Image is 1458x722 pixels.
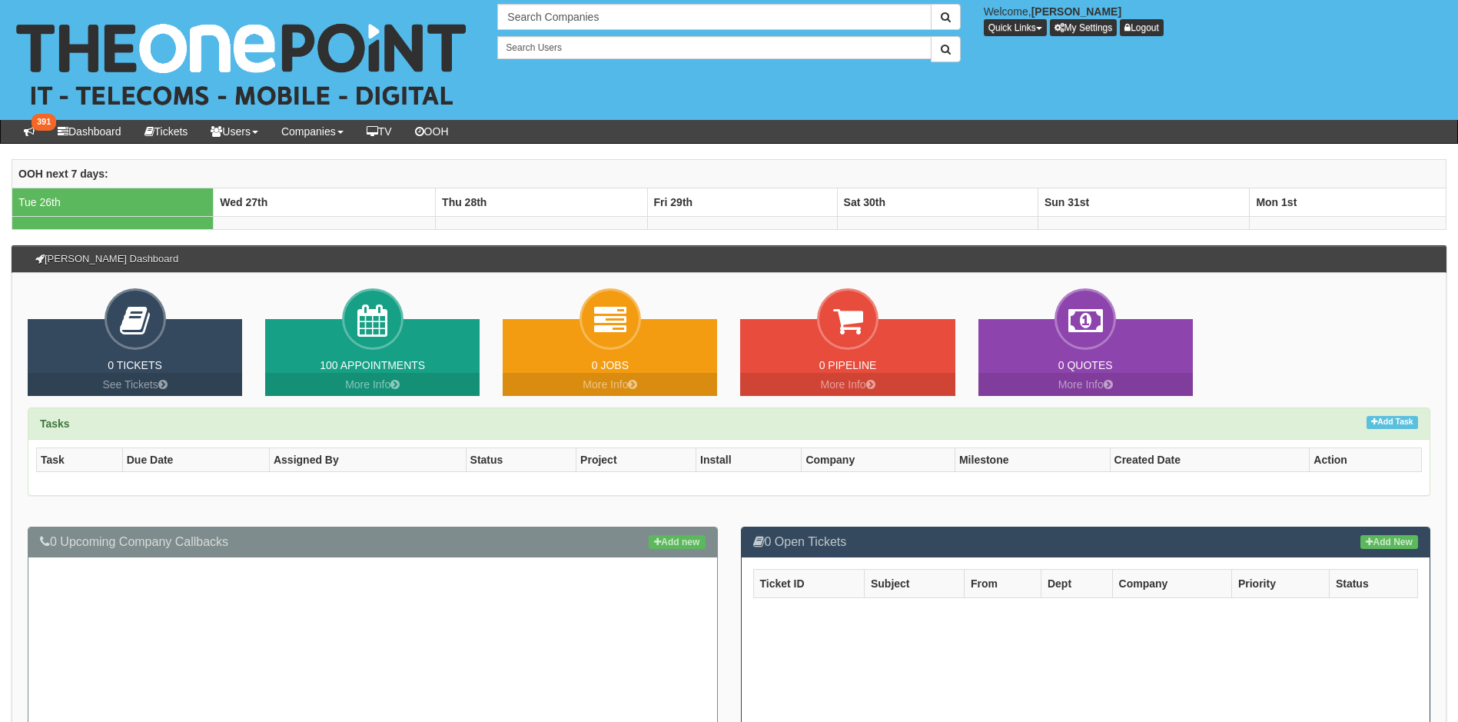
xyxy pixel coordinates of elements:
[649,535,705,549] a: Add new
[46,120,133,143] a: Dashboard
[1038,188,1250,216] th: Sun 31st
[972,4,1458,36] div: Welcome,
[1041,569,1112,597] th: Dept
[696,448,802,472] th: Install
[37,448,123,472] th: Task
[497,4,931,30] input: Search Companies
[1110,448,1310,472] th: Created Date
[1360,535,1418,549] a: Add New
[1310,448,1422,472] th: Action
[576,448,696,472] th: Project
[864,569,964,597] th: Subject
[753,569,864,597] th: Ticket ID
[978,373,1193,396] a: More Info
[28,246,186,272] h3: [PERSON_NAME] Dashboard
[122,448,269,472] th: Due Date
[1329,569,1417,597] th: Status
[503,373,717,396] a: More Info
[1120,19,1164,36] a: Logout
[592,359,629,371] a: 0 Jobs
[1367,416,1418,429] a: Add Task
[955,448,1110,472] th: Milestone
[497,36,931,59] input: Search Users
[1231,569,1329,597] th: Priority
[802,448,955,472] th: Company
[265,373,480,396] a: More Info
[740,373,955,396] a: More Info
[133,120,200,143] a: Tickets
[466,448,576,472] th: Status
[984,19,1047,36] button: Quick Links
[819,359,877,371] a: 0 Pipeline
[214,188,436,216] th: Wed 27th
[1250,188,1446,216] th: Mon 1st
[12,159,1446,188] th: OOH next 7 days:
[40,418,70,430] strong: Tasks
[40,535,706,549] h3: 0 Upcoming Company Callbacks
[108,359,162,371] a: 0 Tickets
[436,188,647,216] th: Thu 28th
[1112,569,1231,597] th: Company
[753,535,1419,549] h3: 0 Open Tickets
[199,120,270,143] a: Users
[32,114,56,131] span: 391
[12,188,214,216] td: Tue 26th
[964,569,1041,597] th: From
[355,120,404,143] a: TV
[269,448,466,472] th: Assigned By
[1031,5,1121,18] b: [PERSON_NAME]
[320,359,425,371] a: 100 Appointments
[28,373,242,396] a: See Tickets
[270,120,355,143] a: Companies
[837,188,1038,216] th: Sat 30th
[1058,359,1113,371] a: 0 Quotes
[1050,19,1118,36] a: My Settings
[404,120,460,143] a: OOH
[647,188,837,216] th: Fri 29th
